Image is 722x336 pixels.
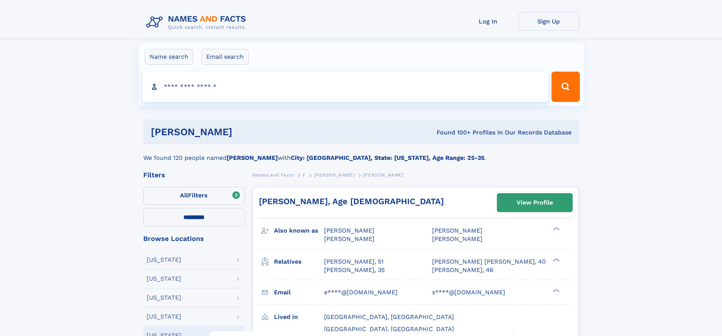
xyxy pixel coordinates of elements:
[227,154,278,161] b: [PERSON_NAME]
[143,187,245,205] label: Filters
[324,313,454,320] span: [GEOGRAPHIC_DATA], [GEOGRAPHIC_DATA]
[143,172,245,178] div: Filters
[259,197,444,206] a: [PERSON_NAME], Age [DEMOGRAPHIC_DATA]
[274,311,324,323] h3: Lived in
[143,144,579,163] div: We found 120 people named with .
[143,72,548,102] input: search input
[143,235,245,242] div: Browse Locations
[518,12,579,31] a: Sign Up
[147,276,181,282] div: [US_STATE]
[147,257,181,263] div: [US_STATE]
[432,258,546,266] a: [PERSON_NAME] [PERSON_NAME], 40
[201,49,249,65] label: Email search
[302,170,305,180] a: F
[324,325,454,333] span: [GEOGRAPHIC_DATA], [GEOGRAPHIC_DATA]
[145,49,193,65] label: Name search
[324,227,374,234] span: [PERSON_NAME]
[458,12,518,31] a: Log In
[432,235,482,242] span: [PERSON_NAME]
[324,258,384,266] a: [PERSON_NAME], 51
[314,172,354,178] span: [PERSON_NAME]
[363,172,404,178] span: [PERSON_NAME]
[274,255,324,268] h3: Relatives
[143,12,252,33] img: Logo Names and Facts
[517,194,553,211] div: View Profile
[334,128,572,137] div: Found 100+ Profiles In Our Records Database
[274,286,324,299] h3: Email
[324,266,385,274] a: [PERSON_NAME], 35
[432,227,482,234] span: [PERSON_NAME]
[551,227,560,231] div: ❯
[497,194,572,212] a: View Profile
[314,170,354,180] a: [PERSON_NAME]
[147,314,181,320] div: [US_STATE]
[252,170,294,180] a: Names and Facts
[324,235,374,242] span: [PERSON_NAME]
[180,192,188,199] span: All
[551,288,560,293] div: ❯
[551,72,579,102] button: Search Button
[147,295,181,301] div: [US_STATE]
[291,154,484,161] b: City: [GEOGRAPHIC_DATA], State: [US_STATE], Age Range: 25-35
[432,266,493,274] a: [PERSON_NAME], 46
[551,257,560,262] div: ❯
[274,224,324,237] h3: Also known as
[151,127,335,137] h1: [PERSON_NAME]
[302,172,305,178] span: F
